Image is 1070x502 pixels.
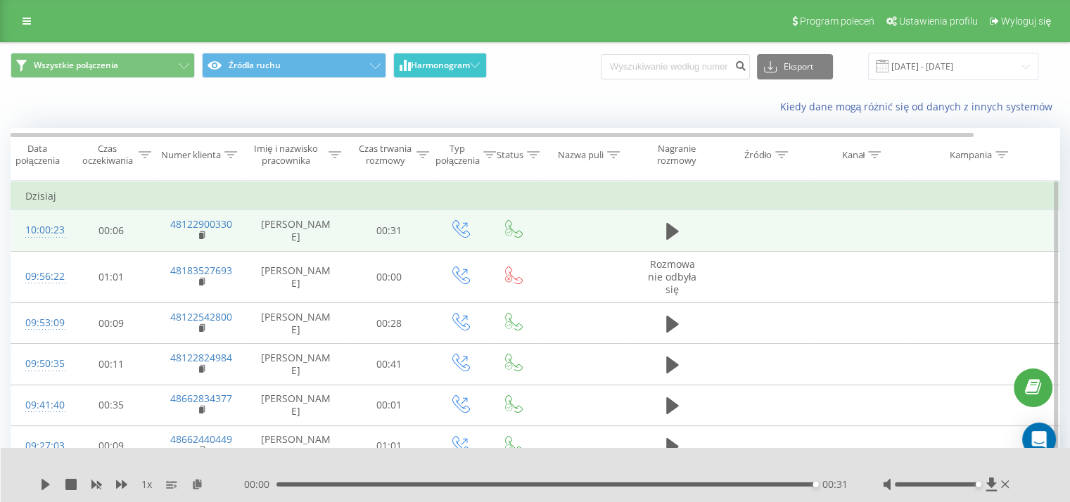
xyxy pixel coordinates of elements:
td: 01:01 [345,425,433,466]
div: Accessibility label [975,482,981,487]
div: 09:27:03 [25,432,53,460]
td: 00:35 [68,385,155,425]
button: Eksport [757,54,833,79]
div: Imię i nazwisko pracownika [247,143,326,167]
td: 00:31 [345,210,433,251]
td: [PERSON_NAME] [247,303,345,344]
td: 00:09 [68,303,155,344]
td: 01:01 [68,251,155,303]
a: 48122542800 [170,310,232,323]
div: Źródło [744,149,772,161]
div: Nagranie rozmowy [642,143,711,167]
span: 00:00 [244,477,276,491]
button: Harmonogram [393,53,487,78]
td: 00:28 [345,303,433,344]
span: 00:31 [822,477,848,491]
div: Data połączenia [11,143,63,167]
span: Ustawienia profilu [899,15,978,27]
a: 48662834377 [170,392,232,405]
div: Kanał [841,149,865,161]
span: Program poleceń [800,15,874,27]
div: Open Intercom Messenger [1022,423,1056,456]
div: Nazwa puli [558,149,604,161]
button: Źródła ruchu [202,53,386,78]
div: 09:50:35 [25,350,53,378]
td: [PERSON_NAME] [247,210,345,251]
span: Wszystkie połączenia [34,60,118,71]
div: Typ połączenia [435,143,480,167]
td: [PERSON_NAME] [247,344,345,385]
div: 09:53:09 [25,309,53,337]
div: 09:56:22 [25,263,53,290]
td: [PERSON_NAME] [247,385,345,425]
div: 09:41:40 [25,392,53,419]
span: Rozmowa nie odbyła się [648,257,696,296]
td: 00:01 [345,385,433,425]
div: Numer klienta [161,149,221,161]
div: Czas trwania rozmowy [357,143,413,167]
span: Harmonogram [411,60,470,70]
a: Kiedy dane mogą różnić się od danych z innych systemów [779,100,1059,113]
a: 48662440449 [170,432,232,446]
td: 00:06 [68,210,155,251]
td: 00:41 [345,344,433,385]
td: [PERSON_NAME] [247,251,345,303]
td: 00:11 [68,344,155,385]
span: 1 x [141,477,152,491]
div: Kampania [950,149,992,161]
a: 48183527693 [170,264,232,277]
span: Wyloguj się [1001,15,1051,27]
button: Wszystkie połączenia [11,53,195,78]
div: Status [497,149,523,161]
div: Accessibility label [813,482,819,487]
div: Czas oczekiwania [79,143,135,167]
div: 10:00:23 [25,217,53,244]
td: [PERSON_NAME] [247,425,345,466]
td: 00:09 [68,425,155,466]
input: Wyszukiwanie według numeru [601,54,750,79]
td: 00:00 [345,251,433,303]
a: 48122824984 [170,351,232,364]
a: 48122900330 [170,217,232,231]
